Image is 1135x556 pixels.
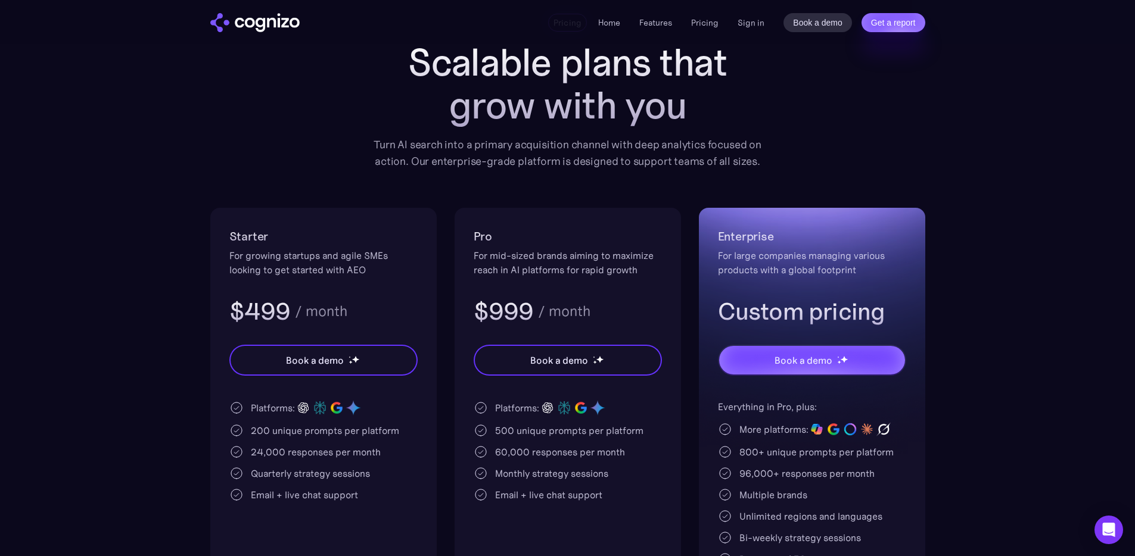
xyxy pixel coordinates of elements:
a: Book a demostarstarstar [474,345,662,376]
img: star [352,355,359,363]
a: Features [639,17,672,28]
div: 24,000 responses per month [251,445,381,459]
div: More platforms: [739,422,809,436]
h2: Starter [229,227,418,246]
img: star [596,355,604,363]
div: Book a demo [775,353,832,367]
a: Sign in [738,15,764,30]
div: 500 unique prompts per platform [495,423,643,438]
div: Platforms: [251,401,295,415]
img: star [593,360,597,364]
h1: Scalable plans that grow with you [365,41,770,127]
div: Turn AI search into a primary acquisition channel with deep analytics focused on action. Our ente... [365,136,770,170]
div: 60,000 responses per month [495,445,625,459]
div: / month [538,304,590,318]
img: cognizo logo [210,13,300,32]
div: Quarterly strategy sessions [251,466,370,480]
img: star [837,356,839,358]
div: 96,000+ responses per month [739,466,875,480]
a: Book a demostarstarstar [229,345,418,376]
div: Multiple brands [739,488,807,502]
div: For growing startups and agile SMEs looking to get started with AEO [229,248,418,277]
img: star [840,355,848,363]
a: Book a demo [783,13,852,32]
div: Monthly strategy sessions [495,466,608,480]
a: Get a report [862,13,925,32]
h3: $999 [474,296,534,327]
h3: $499 [229,296,291,327]
div: Email + live chat support [495,488,602,502]
a: Pricing [691,17,719,28]
div: 200 unique prompts per platform [251,423,399,438]
div: / month [295,304,347,318]
h2: Pro [474,227,662,246]
div: For large companies managing various products with a global footprint [718,248,906,277]
div: Email + live chat support [251,488,358,502]
div: For mid-sized brands aiming to maximize reach in AI platforms for rapid growth [474,248,662,277]
img: star [349,356,350,358]
a: home [210,13,300,32]
div: Book a demo [530,353,587,367]
div: Platforms: [495,401,539,415]
div: 800+ unique prompts per platform [739,445,894,459]
img: star [349,360,353,364]
a: Book a demostarstarstar [718,345,906,376]
div: Unlimited regions and languages [739,509,882,523]
img: star [593,356,595,358]
div: Everything in Pro, plus: [718,399,906,414]
h2: Enterprise [718,227,906,246]
div: Bi-weekly strategy sessions [739,530,861,545]
h3: Custom pricing [718,296,906,327]
div: Open Intercom Messenger [1094,516,1123,544]
img: star [837,360,841,364]
a: Home [598,17,620,28]
div: Book a demo [286,353,343,367]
